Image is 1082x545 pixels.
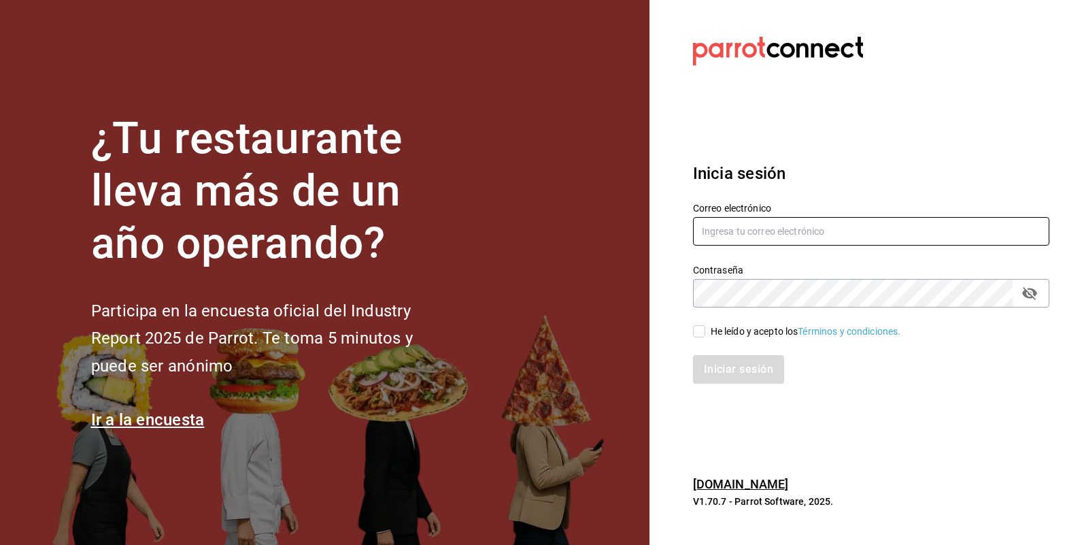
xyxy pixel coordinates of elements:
[693,495,1049,508] p: V1.70.7 - Parrot Software, 2025.
[91,113,458,269] h1: ¿Tu restaurante lleva más de un año operando?
[798,326,900,337] a: Términos y condiciones.
[693,265,1049,275] label: Contraseña
[91,297,458,380] h2: Participa en la encuesta oficial del Industry Report 2025 de Parrot. Te toma 5 minutos y puede se...
[711,325,901,339] div: He leído y acepto los
[693,203,1049,213] label: Correo electrónico
[693,477,789,491] a: [DOMAIN_NAME]
[693,217,1049,246] input: Ingresa tu correo electrónico
[1018,282,1041,305] button: passwordField
[91,410,205,429] a: Ir a la encuesta
[693,161,1049,186] h3: Inicia sesión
